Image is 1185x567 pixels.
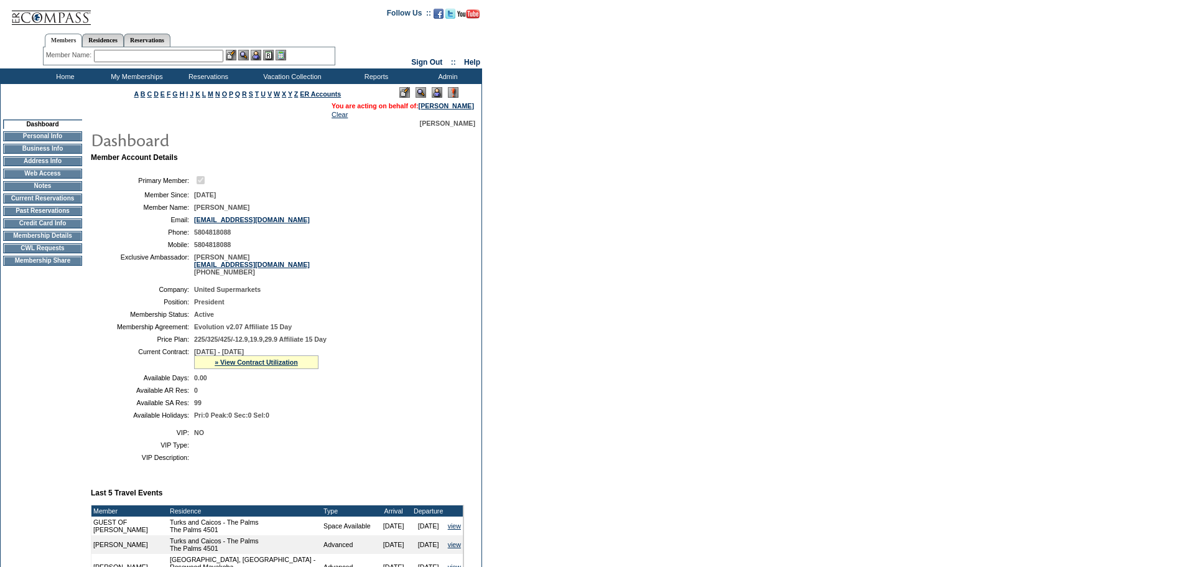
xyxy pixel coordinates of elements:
td: Web Access [3,169,82,179]
a: Clear [332,111,348,118]
td: Vacation Collection [243,68,339,84]
td: Available SA Res: [96,399,189,406]
span: [PERSON_NAME] [420,119,475,127]
a: V [267,90,272,98]
span: [DATE] [194,191,216,199]
td: Departure [411,505,446,517]
a: Z [294,90,299,98]
a: Reservations [124,34,170,47]
span: [DATE] - [DATE] [194,348,244,355]
a: view [448,541,461,548]
td: Business Info [3,144,82,154]
td: VIP Description: [96,454,189,461]
td: Follow Us :: [387,7,431,22]
td: Personal Info [3,131,82,141]
td: Exclusive Ambassador: [96,253,189,276]
img: Reservations [263,50,274,60]
span: [PERSON_NAME] [194,204,249,211]
td: Credit Card Info [3,218,82,228]
img: Impersonate [251,50,261,60]
td: Reservations [171,68,243,84]
a: [PERSON_NAME] [419,102,474,110]
a: P [229,90,233,98]
td: Turks and Caicos - The Palms The Palms 4501 [168,517,322,535]
td: Current Contract: [96,348,189,369]
span: Pri:0 Peak:0 Sec:0 Sel:0 [194,411,269,419]
img: pgTtlDashboard.gif [90,127,339,152]
td: Membership Agreement: [96,323,189,330]
td: VIP: [96,429,189,436]
div: Member Name: [46,50,94,60]
td: Past Reservations [3,206,82,216]
a: Residences [82,34,124,47]
span: 0 [194,387,198,394]
a: X [282,90,286,98]
td: Dashboard [3,119,82,129]
a: T [255,90,259,98]
span: [PERSON_NAME] [PHONE_NUMBER] [194,253,310,276]
span: NO [194,429,204,436]
span: You are acting on behalf of: [332,102,474,110]
td: Member [91,505,168,517]
td: Available AR Res: [96,387,189,394]
a: ER Accounts [300,90,341,98]
a: E [160,90,165,98]
img: b_calculator.gif [276,50,286,60]
a: G [172,90,177,98]
td: My Memberships [100,68,171,84]
a: Follow us on Twitter [445,12,455,20]
a: A [134,90,139,98]
a: S [249,90,253,98]
td: Available Holidays: [96,411,189,419]
span: 5804818088 [194,241,231,248]
a: D [154,90,159,98]
img: View Mode [416,87,426,98]
span: Evolution v2.07 Affiliate 15 Day [194,323,292,330]
a: R [242,90,247,98]
td: Space Available [322,517,376,535]
span: 99 [194,399,202,406]
a: W [274,90,280,98]
td: Reports [339,68,411,84]
a: H [180,90,185,98]
a: [EMAIL_ADDRESS][DOMAIN_NAME] [194,216,310,223]
span: :: [451,58,456,67]
td: Notes [3,181,82,191]
td: Home [28,68,100,84]
a: L [202,90,206,98]
a: » View Contract Utilization [215,358,298,366]
a: M [208,90,213,98]
a: J [190,90,193,98]
td: Price Plan: [96,335,189,343]
td: Company: [96,286,189,293]
a: U [261,90,266,98]
td: [DATE] [411,535,446,554]
a: Members [45,34,83,47]
span: Active [194,311,214,318]
a: Y [288,90,292,98]
b: Last 5 Travel Events [91,489,162,497]
a: I [186,90,188,98]
td: GUEST OF [PERSON_NAME] [91,517,168,535]
a: [EMAIL_ADDRESS][DOMAIN_NAME] [194,261,310,268]
img: View [238,50,249,60]
a: Q [235,90,240,98]
td: Type [322,505,376,517]
a: O [222,90,227,98]
img: b_edit.gif [226,50,236,60]
img: Follow us on Twitter [445,9,455,19]
a: K [195,90,200,98]
td: Phone: [96,228,189,236]
b: Member Account Details [91,153,178,162]
span: United Supermarkets [194,286,261,293]
span: 0.00 [194,374,207,382]
td: Current Reservations [3,194,82,204]
td: [DATE] [376,517,411,535]
td: Residence [168,505,322,517]
td: Advanced [322,535,376,554]
span: 225/325/425/-12.9,19.9,29.9 Affiliate 15 Day [194,335,327,343]
td: CWL Requests [3,243,82,253]
a: Sign Out [411,58,442,67]
a: view [448,522,461,530]
a: F [167,90,171,98]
